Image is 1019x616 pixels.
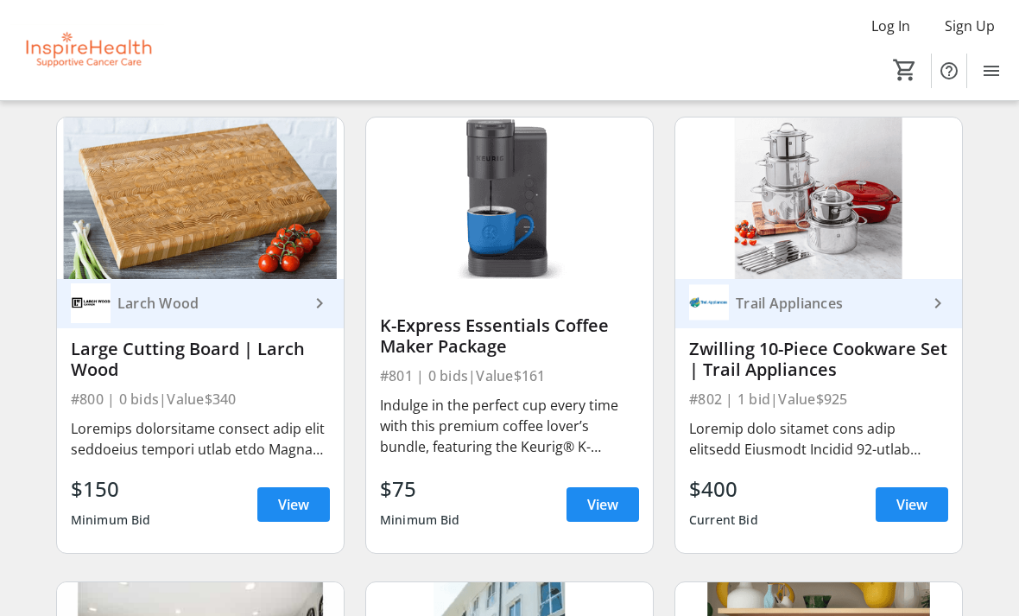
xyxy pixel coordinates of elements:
img: K-Express Essentials Coffee Maker Package [366,117,653,279]
img: Larch Wood [71,283,111,323]
img: InspireHealth Supportive Cancer Care's Logo [10,7,164,93]
div: Loremips dolorsitame consect adip elit seddoeius tempori utlab etdo Magna Aliq Enimad. Mini venia... [71,418,330,460]
button: Help [932,54,966,88]
div: Loremip dolo sitamet cons adip elitsedd Eiusmodt Incidid 92-utlab etdolore mag, aliqu enima Minim... [689,418,948,460]
a: Trail AppliancesTrail Appliances [675,279,962,328]
span: View [896,494,927,515]
a: Larch WoodLarch Wood [57,279,344,328]
span: View [278,494,309,515]
img: Zwilling 10-Piece Cookware Set | Trail Appliances [675,117,962,279]
div: #801 | 0 bids | Value $161 [380,364,639,388]
div: Minimum Bid [380,505,460,536]
div: Larch Wood [111,295,309,312]
div: Large Cutting Board | Larch Wood [71,339,330,380]
span: View [587,494,618,515]
div: $150 [71,473,151,505]
mat-icon: keyboard_arrow_right [927,293,948,314]
img: Trail Appliances [689,283,729,323]
button: Sign Up [931,12,1009,40]
div: K-Express Essentials Coffee Maker Package [380,315,639,357]
div: Zwilling 10-Piece Cookware Set | Trail Appliances [689,339,948,380]
div: Current Bid [689,505,758,536]
div: Minimum Bid [71,505,151,536]
a: View [876,487,948,522]
a: View [566,487,639,522]
span: Sign Up [945,16,995,36]
img: Large Cutting Board | Larch Wood [57,117,344,279]
button: Log In [858,12,924,40]
span: Log In [871,16,910,36]
div: $75 [380,473,460,505]
div: $400 [689,473,758,505]
div: #802 | 1 bid | Value $925 [689,387,948,411]
div: Indulge in the perfect cup every time with this premium coffee lover’s bundle, featuring the Keur... [380,395,639,457]
div: #800 | 0 bids | Value $340 [71,387,330,411]
div: Trail Appliances [729,295,927,312]
button: Menu [974,54,1009,88]
a: View [257,487,330,522]
mat-icon: keyboard_arrow_right [309,293,330,314]
button: Cart [889,54,921,86]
